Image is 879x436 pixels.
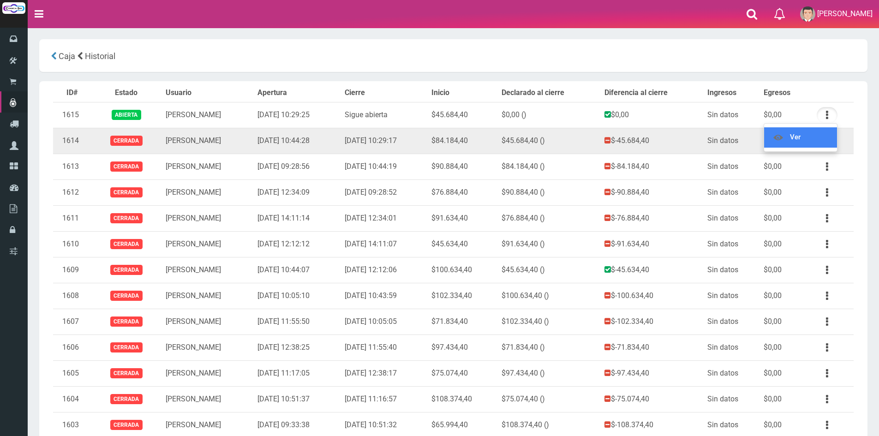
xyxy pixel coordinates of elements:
span: Cerrada [110,187,142,197]
td: $-76.884,40 [601,205,704,231]
td: 1605 [53,360,91,386]
td: [PERSON_NAME] [162,179,254,205]
span: Historial [85,51,115,61]
td: $100.634,40 () [498,283,600,309]
td: 1614 [53,128,91,154]
td: [DATE] 10:05:05 [341,309,428,334]
td: 1612 [53,179,91,205]
td: [DATE] 10:44:19 [341,154,428,179]
span: Abierta [112,110,141,119]
span: Caja [59,51,75,61]
td: $0,00 [760,309,810,334]
td: $75.074,40 () [498,386,600,412]
th: ID# [53,84,91,102]
td: [DATE] 09:28:52 [341,179,428,205]
td: [PERSON_NAME] [162,231,254,257]
td: $0,00 [760,231,810,257]
td: $45.684,40 () [498,128,600,154]
td: [DATE] 11:55:50 [254,309,341,334]
td: $0,00 [760,102,810,128]
td: $-75.074,40 [601,386,704,412]
span: Cerrada [110,265,142,275]
td: Sigue abierta [341,102,428,128]
td: $71.834,40 [428,309,498,334]
td: [DATE] 12:34:01 [341,205,428,231]
td: $100.634,40 [428,257,498,283]
td: 1615 [53,102,91,128]
td: $0,00 [760,257,810,283]
td: $0,00 [760,386,810,412]
td: $97.434,40 () [498,360,600,386]
td: Sin datos [704,257,759,283]
td: $91.634,40 () [498,231,600,257]
span: Cerrada [110,420,142,430]
td: $45.634,40 () [498,257,600,283]
td: $0,00 [760,360,810,386]
th: Usuario [162,84,254,102]
td: 1609 [53,257,91,283]
img: Logo grande [2,2,25,14]
th: Cierre [341,84,428,102]
td: Sin datos [704,154,759,179]
td: $90.884,40 () [498,179,600,205]
td: $-45.684,40 [601,128,704,154]
td: $0,00 [760,205,810,231]
td: $108.374,40 [428,386,498,412]
td: 1608 [53,283,91,309]
td: $-100.634,40 [601,283,704,309]
span: Cerrada [110,239,142,249]
td: Sin datos [704,334,759,360]
td: $97.434,40 [428,334,498,360]
span: Cerrada [110,394,142,404]
td: [PERSON_NAME] [162,386,254,412]
td: $45.684,40 [428,102,498,128]
td: [DATE] 10:29:17 [341,128,428,154]
td: [PERSON_NAME] [162,360,254,386]
td: Sin datos [704,128,759,154]
td: Sin datos [704,283,759,309]
td: $-91.634,40 [601,231,704,257]
td: 1607 [53,309,91,334]
td: $91.634,40 [428,205,498,231]
span: Cerrada [110,368,142,378]
td: [PERSON_NAME] [162,309,254,334]
td: Sin datos [704,179,759,205]
td: $75.074,40 [428,360,498,386]
td: [DATE] 09:28:56 [254,154,341,179]
td: [DATE] 10:44:28 [254,128,341,154]
td: [DATE] 10:43:59 [341,283,428,309]
td: [DATE] 11:17:05 [254,360,341,386]
th: Apertura [254,84,341,102]
td: $102.334,40 [428,283,498,309]
span: [PERSON_NAME] [817,9,873,18]
th: Diferencia al cierre [601,84,704,102]
span: Cerrada [110,342,142,352]
a: Ver [764,127,837,148]
td: $0,00 [601,102,704,128]
td: [DATE] 12:38:25 [254,334,341,360]
td: [DATE] 14:11:14 [254,205,341,231]
td: Sin datos [704,231,759,257]
td: [PERSON_NAME] [162,257,254,283]
td: [PERSON_NAME] [162,205,254,231]
td: $-97.434,40 [601,360,704,386]
td: $-71.834,40 [601,334,704,360]
td: $0,00 [760,128,810,154]
td: [DATE] 12:38:17 [341,360,428,386]
td: $71.834,40 () [498,334,600,360]
span: Cerrada [110,213,142,223]
td: Sin datos [704,205,759,231]
td: $-90.884,40 [601,179,704,205]
td: Sin datos [704,360,759,386]
td: [PERSON_NAME] [162,128,254,154]
td: $45.634,40 [428,231,498,257]
th: Ingresos [704,84,759,102]
td: [PERSON_NAME] [162,334,254,360]
td: [DATE] 10:29:25 [254,102,341,128]
td: [DATE] 14:11:07 [341,231,428,257]
td: [PERSON_NAME] [162,154,254,179]
td: $0,00 [760,283,810,309]
td: [DATE] 12:12:12 [254,231,341,257]
td: 1606 [53,334,91,360]
td: [PERSON_NAME] [162,102,254,128]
